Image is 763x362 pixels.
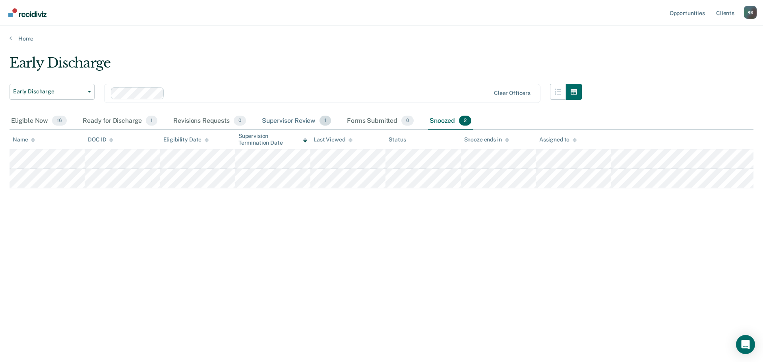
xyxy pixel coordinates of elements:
button: Early Discharge [10,84,95,100]
button: Profile dropdown button [744,6,757,19]
div: Supervisor Review1 [260,112,333,130]
div: Eligible Now16 [10,112,68,130]
div: Ready for Discharge1 [81,112,159,130]
div: Open Intercom Messenger [736,335,755,354]
span: 0 [401,116,414,126]
span: 0 [234,116,246,126]
div: Name [13,136,35,143]
div: Status [389,136,406,143]
span: 16 [52,116,67,126]
span: 1 [320,116,331,126]
img: Recidiviz [8,8,46,17]
div: Revisions Requests0 [172,112,247,130]
div: Early Discharge [10,55,582,77]
div: Supervision Termination Date [238,133,307,146]
div: Assigned to [539,136,577,143]
span: Early Discharge [13,88,85,95]
span: 2 [459,116,471,126]
div: Snoozed2 [428,112,473,130]
div: Last Viewed [314,136,352,143]
div: Eligibility Date [163,136,209,143]
div: R B [744,6,757,19]
div: DOC ID [88,136,113,143]
div: Snooze ends in [464,136,509,143]
span: 1 [146,116,157,126]
a: Home [10,35,753,42]
div: Forms Submitted0 [345,112,415,130]
div: Clear officers [494,90,531,97]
